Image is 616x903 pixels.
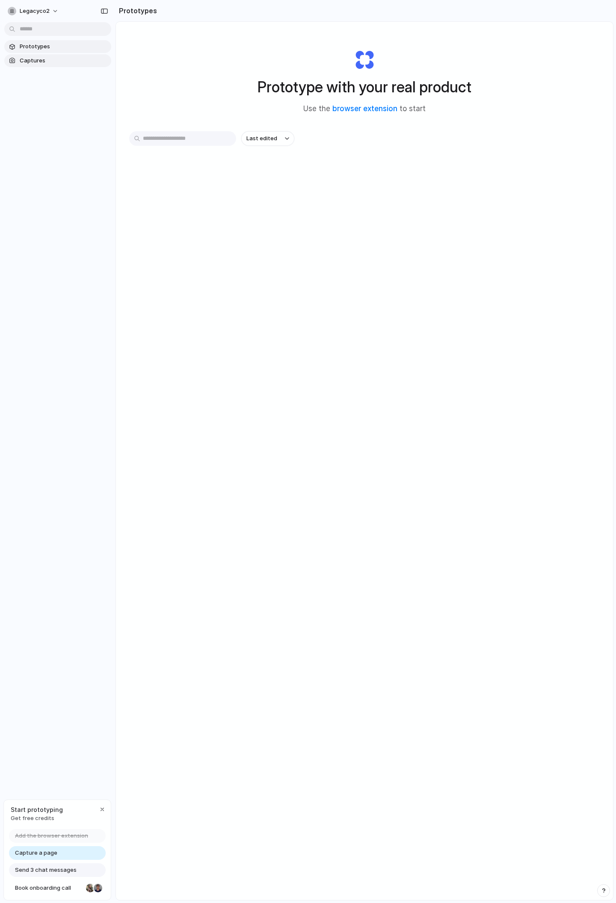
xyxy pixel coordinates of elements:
span: Add the browser extension [15,832,88,840]
span: Book onboarding call [15,884,83,892]
a: Captures [4,54,111,67]
span: Get free credits [11,814,63,823]
h1: Prototype with your real product [258,76,471,98]
a: Book onboarding call [9,881,106,895]
h2: Prototypes [115,6,157,16]
button: Last edited [241,131,294,146]
span: Start prototyping [11,805,63,814]
a: browser extension [332,104,397,113]
div: Nicole Kubica [85,883,95,893]
span: Captures [20,56,108,65]
span: Last edited [246,134,277,143]
span: Send 3 chat messages [15,866,77,874]
span: Prototypes [20,42,108,51]
a: Prototypes [4,40,111,53]
div: Christian Iacullo [93,883,103,893]
button: legacyco2 [4,4,63,18]
span: legacyco2 [20,7,50,15]
span: Capture a page [15,849,57,857]
span: Use the to start [303,103,426,115]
